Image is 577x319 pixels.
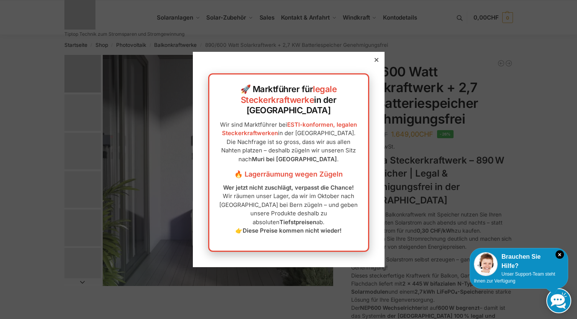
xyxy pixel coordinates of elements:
[217,84,360,116] h2: 🚀 Marktführer für in der [GEOGRAPHIC_DATA]
[474,252,498,276] img: Customer service
[279,218,316,226] strong: Tiefstpreisen
[243,227,342,234] strong: Diese Preise kommen nicht wieder!
[252,155,337,163] strong: Muri bei [GEOGRAPHIC_DATA]
[217,169,360,179] h3: 🔥 Lagerräumung wegen Zügeln
[241,84,337,105] a: legale Steckerkraftwerke
[474,252,564,271] div: Brauchen Sie Hilfe?
[223,184,354,191] strong: Wer jetzt nicht zuschlägt, verpasst die Chance!
[222,121,357,137] a: ESTI-konformen, legalen Steckerkraftwerken
[217,183,360,235] p: Wir räumen unser Lager, da wir im Oktober nach [GEOGRAPHIC_DATA] bei Bern zügeln – und geben unse...
[217,121,360,164] p: Wir sind Marktführer bei in der [GEOGRAPHIC_DATA]. Die Nachfrage ist so gross, dass wir aus allen...
[474,271,555,284] span: Unser Support-Team steht Ihnen zur Verfügung
[556,250,564,259] i: Schließen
